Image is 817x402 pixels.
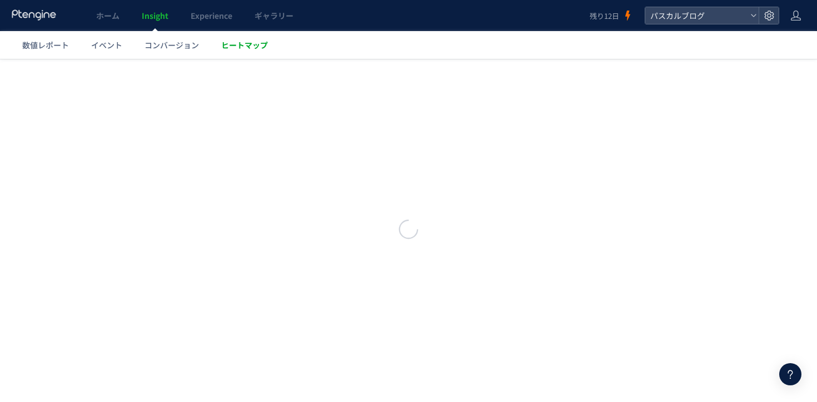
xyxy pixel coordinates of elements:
[221,39,268,51] span: ヒートマップ
[647,7,746,24] span: パスカルブログ
[142,10,168,21] span: Insight
[191,10,232,21] span: Experience
[590,11,619,21] span: 残り12日
[22,39,69,51] span: 数値レポート
[91,39,122,51] span: イベント
[255,10,293,21] span: ギャラリー
[145,39,199,51] span: コンバージョン
[96,10,119,21] span: ホーム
